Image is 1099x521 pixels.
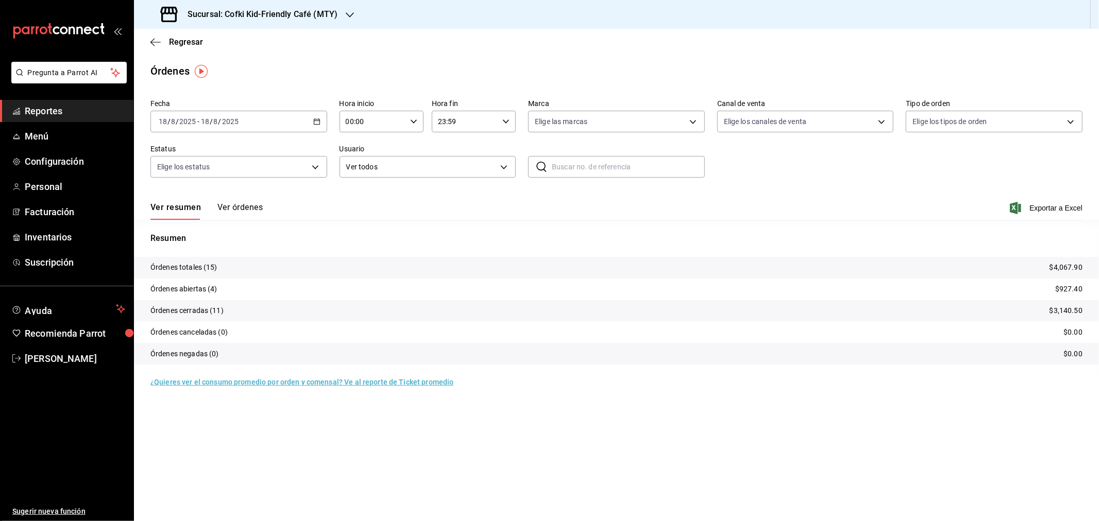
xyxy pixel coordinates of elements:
[432,100,516,108] label: Hora fin
[179,117,196,126] input: ----
[150,378,453,386] a: ¿Quieres ver el consumo promedio por orden y comensal? Ve al reporte de Ticket promedio
[1012,202,1083,214] button: Exportar a Excel
[25,104,125,118] span: Reportes
[25,230,125,244] span: Inventarios
[25,352,125,366] span: [PERSON_NAME]
[150,202,201,220] button: Ver resumen
[150,327,228,338] p: Órdenes canceladas (0)
[912,116,987,127] span: Elige los tipos de orden
[218,117,222,126] span: /
[535,116,587,127] span: Elige las marcas
[200,117,210,126] input: --
[12,506,125,517] span: Sugerir nueva función
[25,129,125,143] span: Menú
[150,37,203,47] button: Regresar
[25,154,125,168] span: Configuración
[167,117,171,126] span: /
[7,75,127,85] a: Pregunta a Parrot AI
[113,27,122,35] button: open_drawer_menu
[1050,305,1083,316] p: $3,140.50
[25,326,125,340] span: Recomienda Parrot
[157,162,210,172] span: Elige los estatus
[340,146,516,153] label: Usuario
[158,117,167,126] input: --
[150,100,327,108] label: Fecha
[1063,327,1083,338] p: $0.00
[222,117,239,126] input: ----
[150,262,217,273] p: Órdenes totales (15)
[197,117,199,126] span: -
[195,65,208,78] img: Tooltip marker
[150,349,219,359] p: Órdenes negadas (0)
[552,157,705,177] input: Buscar no. de referencia
[528,100,705,108] label: Marca
[906,100,1083,108] label: Tipo de orden
[176,117,179,126] span: /
[1063,349,1083,359] p: $0.00
[25,180,125,194] span: Personal
[346,162,497,172] span: Ver todos
[179,8,337,21] h3: Sucursal: Cofki Kid-Friendly Café (MTY)
[724,116,806,127] span: Elige los canales de venta
[150,146,327,153] label: Estatus
[1055,284,1083,294] p: $927.40
[717,100,894,108] label: Canal de venta
[213,117,218,126] input: --
[340,100,424,108] label: Hora inicio
[150,63,190,79] div: Órdenes
[150,202,263,220] div: navigation tabs
[150,232,1083,245] p: Resumen
[25,303,112,315] span: Ayuda
[150,284,217,294] p: Órdenes abiertas (4)
[169,37,203,47] span: Regresar
[11,62,127,83] button: Pregunta a Parrot AI
[25,255,125,269] span: Suscripción
[150,305,224,316] p: Órdenes cerradas (11)
[1050,262,1083,273] p: $4,067.90
[28,67,111,78] span: Pregunta a Parrot AI
[25,205,125,219] span: Facturación
[171,117,176,126] input: --
[210,117,213,126] span: /
[217,202,263,220] button: Ver órdenes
